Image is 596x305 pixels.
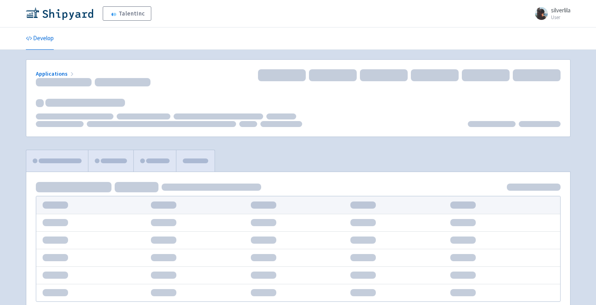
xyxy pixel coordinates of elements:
a: silverlila User [530,7,571,20]
a: Applications [36,70,75,77]
a: Develop [26,27,54,50]
a: TalentInc [103,6,151,21]
img: Shipyard logo [26,7,93,20]
span: silverlila [551,6,571,14]
small: User [551,15,571,20]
